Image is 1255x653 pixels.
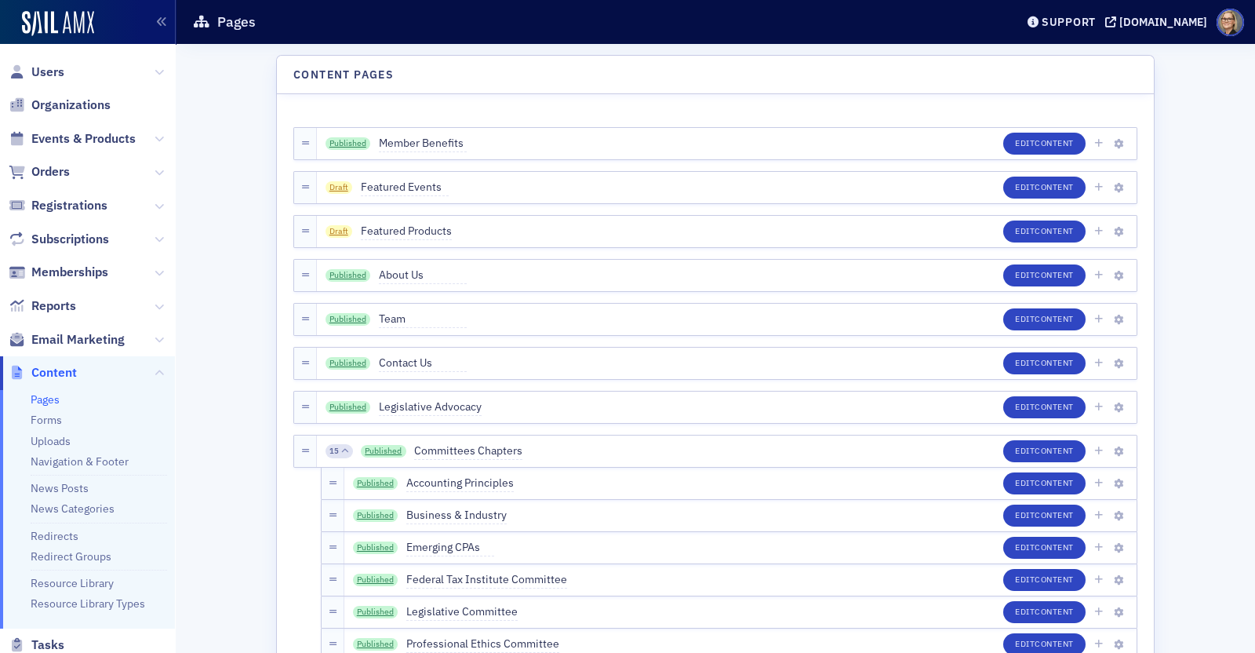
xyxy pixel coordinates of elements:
[361,179,449,196] span: Featured Events
[1003,440,1086,462] button: EditContent
[31,97,111,114] span: Organizations
[326,225,353,238] span: Draft
[1035,509,1074,520] span: Content
[9,130,136,148] a: Events & Products
[1003,221,1086,243] button: EditContent
[31,331,125,348] span: Email Marketing
[31,502,115,516] a: News Categories
[379,399,482,416] span: Legislative Advocacy
[326,401,371,414] a: Published
[326,181,353,194] span: Draft
[326,269,371,282] a: Published
[1003,472,1086,494] button: EditContent
[31,364,77,381] span: Content
[379,267,467,284] span: About Us
[31,64,64,81] span: Users
[1035,542,1074,553] span: Content
[31,454,129,469] a: Navigation & Footer
[1003,601,1086,623] button: EditContent
[326,137,371,150] a: Published
[31,163,70,181] span: Orders
[1217,9,1244,36] span: Profile
[1035,269,1074,280] span: Content
[361,223,452,240] span: Featured Products
[379,311,467,328] span: Team
[379,135,467,152] span: Member Benefits
[31,297,76,315] span: Reports
[31,434,71,448] a: Uploads
[353,574,398,586] a: Published
[406,475,514,492] span: Accounting Principles
[1035,477,1074,488] span: Content
[1003,133,1086,155] button: EditContent
[406,539,494,556] span: Emerging CPAs
[326,313,371,326] a: Published
[406,507,507,524] span: Business & Industry
[353,509,398,522] a: Published
[31,529,78,543] a: Redirects
[353,542,398,554] a: Published
[31,392,60,407] a: Pages
[9,364,77,381] a: Content
[1035,225,1074,236] span: Content
[406,571,567,589] span: Federal Tax Institute Committee
[31,576,114,590] a: Resource Library
[1035,606,1074,617] span: Content
[353,638,398,651] a: Published
[1003,308,1086,330] button: EditContent
[31,481,89,495] a: News Posts
[1035,445,1074,456] span: Content
[1003,396,1086,418] button: EditContent
[9,197,107,214] a: Registrations
[326,357,371,370] a: Published
[9,163,70,181] a: Orders
[9,97,111,114] a: Organizations
[414,443,522,460] span: Committees Chapters
[1003,569,1086,591] button: EditContent
[1003,352,1086,374] button: EditContent
[379,355,467,372] span: Contact Us
[1035,181,1074,192] span: Content
[31,549,111,564] a: Redirect Groups
[217,13,256,31] h1: Pages
[293,67,394,83] h4: Content Pages
[329,446,339,457] span: 15
[9,231,109,248] a: Subscriptions
[1035,313,1074,324] span: Content
[353,606,398,618] a: Published
[31,197,107,214] span: Registrations
[9,264,108,281] a: Memberships
[31,231,109,248] span: Subscriptions
[1119,15,1207,29] div: [DOMAIN_NAME]
[1035,357,1074,368] span: Content
[1003,537,1086,559] button: EditContent
[9,331,125,348] a: Email Marketing
[1042,15,1096,29] div: Support
[353,477,398,490] a: Published
[1003,505,1086,527] button: EditContent
[9,297,76,315] a: Reports
[31,264,108,281] span: Memberships
[406,636,559,653] span: Professional Ethics Committee
[406,604,518,621] span: Legislative Committee
[1035,574,1074,585] span: Content
[22,11,94,36] img: SailAMX
[31,413,62,427] a: Forms
[31,596,145,611] a: Resource Library Types
[9,64,64,81] a: Users
[361,445,406,458] a: Published
[1035,401,1074,412] span: Content
[31,130,136,148] span: Events & Products
[1035,638,1074,649] span: Content
[1035,137,1074,148] span: Content
[1105,16,1213,27] button: [DOMAIN_NAME]
[1003,264,1086,286] button: EditContent
[1003,177,1086,199] button: EditContent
